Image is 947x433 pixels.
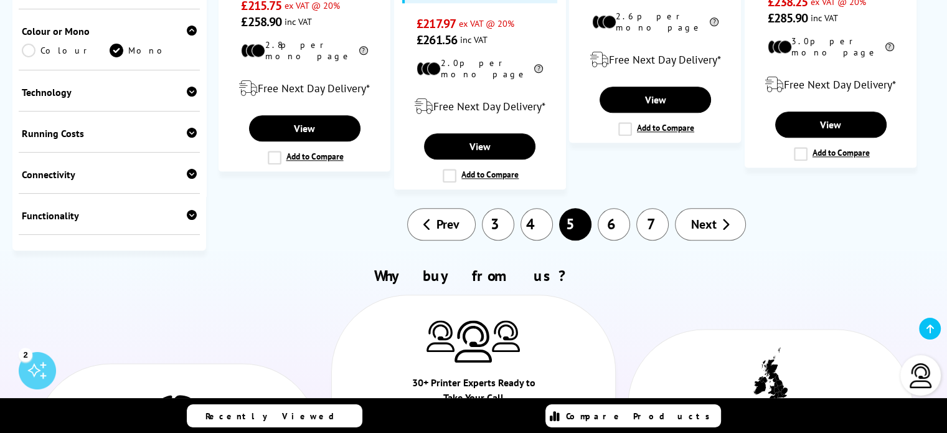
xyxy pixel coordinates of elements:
[241,14,281,30] span: £258.90
[22,168,197,181] div: Connectivity
[576,42,734,77] div: modal_delivery
[225,71,384,106] div: modal_delivery
[187,404,362,427] a: Recently Viewed
[908,363,933,388] img: user-headset-light.svg
[459,17,514,29] span: ex VAT @ 20%
[417,16,456,32] span: £217.97
[268,151,344,164] label: Add to Compare
[443,169,519,183] label: Add to Compare
[618,122,694,136] label: Add to Compare
[285,16,312,27] span: inc VAT
[675,208,746,240] a: Next
[424,133,535,159] a: View
[407,208,476,240] a: Prev
[110,44,197,57] a: Mono
[19,348,32,361] div: 2
[811,12,838,24] span: inc VAT
[417,57,543,80] li: 2.0p per mono page
[241,39,367,62] li: 2.8p per mono page
[768,36,894,58] li: 3.0p per mono page
[417,32,457,48] span: £261.56
[600,87,711,113] a: View
[492,320,520,352] img: Printer Experts
[29,266,919,285] h2: Why buy from us?
[775,112,887,138] a: View
[249,115,360,141] a: View
[455,320,492,363] img: Printer Experts
[753,347,788,404] img: UK tax payer
[22,209,197,222] div: Functionality
[22,127,197,140] div: Running Costs
[205,411,347,422] span: Recently Viewed
[636,208,669,240] a: 7
[768,10,808,26] span: £285.90
[22,25,197,37] div: Colour or Mono
[598,208,630,240] a: 6
[592,11,718,33] li: 2.6p per mono page
[460,34,488,45] span: inc VAT
[545,404,721,427] a: Compare Products
[436,216,459,232] span: Prev
[403,375,545,411] div: 30+ Printer Experts Ready to Take Your Call
[521,208,553,240] a: 4
[482,208,514,240] a: 3
[426,320,455,352] img: Printer Experts
[691,216,717,232] span: Next
[751,67,910,102] div: modal_delivery
[22,44,110,57] a: Colour
[401,89,559,124] div: modal_delivery
[794,147,870,161] label: Add to Compare
[566,411,717,422] span: Compare Products
[22,86,197,98] div: Technology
